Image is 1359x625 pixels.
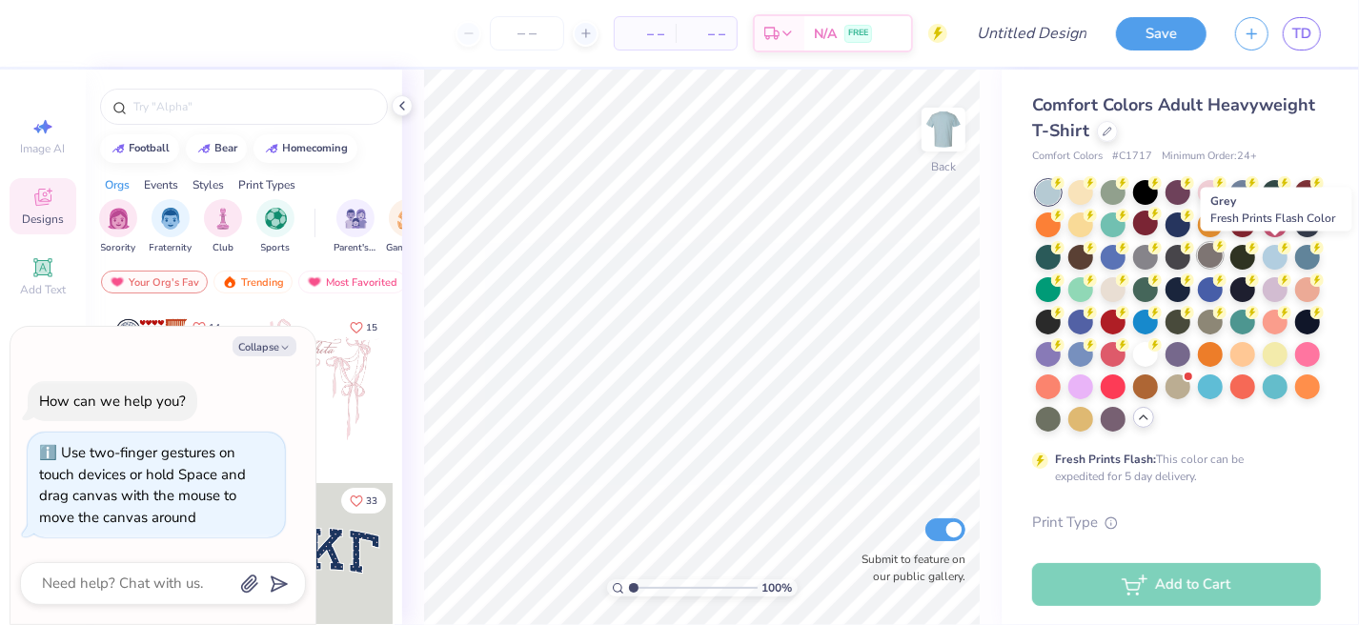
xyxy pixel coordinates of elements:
[101,271,208,293] div: Your Org's Fav
[1201,188,1352,232] div: Grey
[307,275,322,289] img: most_fav.gif
[99,199,137,255] div: filter for Sorority
[1162,149,1257,165] span: Minimum Order: 24 +
[213,241,233,255] span: Club
[1055,452,1156,467] strong: Fresh Prints Flash:
[924,111,963,149] img: Back
[99,199,137,255] button: filter button
[1116,17,1207,50] button: Save
[196,143,212,154] img: trend_line.gif
[341,488,386,514] button: Like
[1211,211,1336,226] span: Fresh Prints Flash Color
[283,143,349,153] div: homecoming
[397,208,419,230] img: Game Day Image
[111,143,126,154] img: trend_line.gif
[962,14,1102,52] input: Untitled Design
[1292,23,1311,45] span: TD
[386,199,430,255] button: filter button
[334,241,377,255] span: Parent's Weekend
[1032,93,1315,142] span: Comfort Colors Adult Heavyweight T-Shirt
[1032,512,1321,534] div: Print Type
[150,199,193,255] div: filter for Fraternity
[334,199,377,255] div: filter for Parent's Weekend
[105,176,130,193] div: Orgs
[334,199,377,255] button: filter button
[101,241,136,255] span: Sorority
[386,241,430,255] span: Game Day
[238,176,295,193] div: Print Types
[130,143,171,153] div: football
[150,199,193,255] button: filter button
[366,496,377,506] span: 33
[490,16,564,50] input: – –
[110,275,125,289] img: most_fav.gif
[204,199,242,255] div: filter for Club
[108,208,130,230] img: Sorority Image
[762,579,793,596] span: 100 %
[341,314,386,340] button: Like
[144,176,178,193] div: Events
[687,24,725,44] span: – –
[184,314,229,340] button: Like
[848,27,868,40] span: FREE
[160,208,181,230] img: Fraternity Image
[931,158,956,175] div: Back
[264,143,279,154] img: trend_line.gif
[150,241,193,255] span: Fraternity
[222,275,237,289] img: trending.gif
[132,97,375,116] input: Try "Alpha"
[20,282,66,297] span: Add Text
[256,199,294,255] div: filter for Sports
[261,241,291,255] span: Sports
[39,443,246,527] div: Use two-finger gestures on touch devices or hold Space and drag canvas with the mouse to move the...
[1055,451,1289,485] div: This color can be expedited for 5 day delivery.
[814,24,837,44] span: N/A
[256,199,294,255] button: filter button
[215,143,238,153] div: bear
[21,141,66,156] span: Image AI
[366,323,377,333] span: 15
[22,212,64,227] span: Designs
[193,176,224,193] div: Styles
[298,271,406,293] div: Most Favorited
[213,208,233,230] img: Club Image
[100,134,179,163] button: football
[1112,149,1152,165] span: # C1717
[186,134,247,163] button: bear
[1032,149,1103,165] span: Comfort Colors
[851,551,965,585] label: Submit to feature on our public gallery.
[265,208,287,230] img: Sports Image
[386,199,430,255] div: filter for Game Day
[204,199,242,255] button: filter button
[1283,17,1321,50] a: TD
[345,208,367,230] img: Parent's Weekend Image
[39,392,186,411] div: How can we help you?
[209,323,220,333] span: 14
[213,271,293,293] div: Trending
[233,336,296,356] button: Collapse
[254,134,357,163] button: homecoming
[626,24,664,44] span: – –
